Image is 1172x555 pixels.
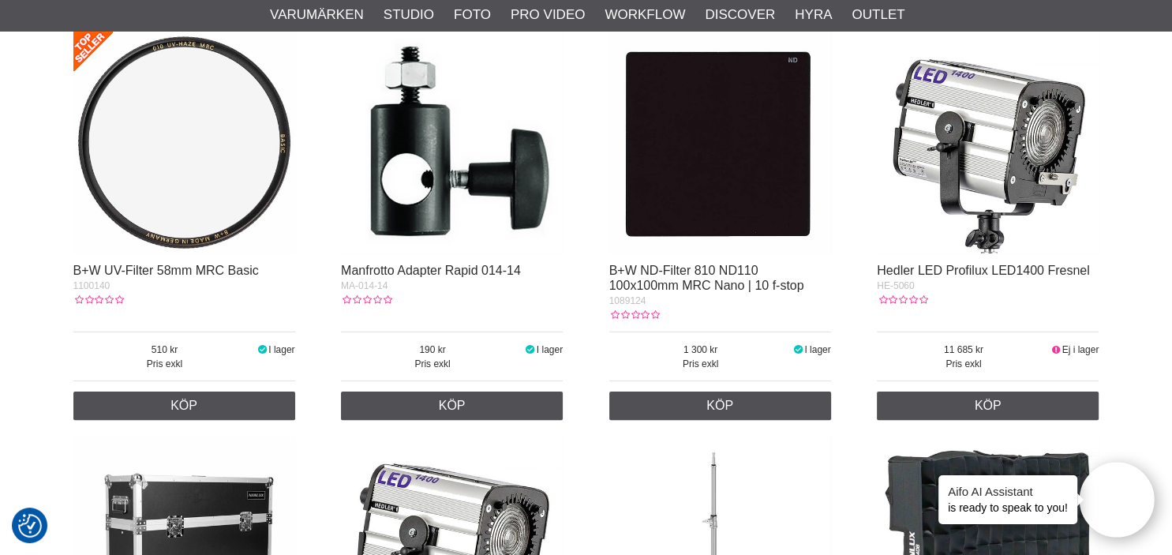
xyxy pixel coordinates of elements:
a: Workflow [605,5,685,25]
img: Manfrotto Adapter Rapid 014-14 [341,32,563,253]
span: 1100140 [73,280,110,291]
span: I lager [268,344,294,355]
img: B+W ND-Filter 810 ND110 100x100mm MRC Nano | 10 f-stop [609,32,831,253]
span: I lager [804,344,830,355]
a: B+W ND-Filter 810 ND110 100x100mm MRC Nano | 10 f-stop [609,264,804,292]
div: Kundbetyg: 0 [877,293,927,307]
a: Köp [609,392,831,420]
a: B+W UV-Filter 58mm MRC Basic [73,264,259,277]
i: I lager [524,344,537,355]
a: Studio [384,5,434,25]
a: Manfrotto Adapter Rapid 014-14 [341,264,521,277]
span: HE-5060 [877,280,914,291]
button: Samtyckesinställningar [18,512,42,540]
div: Kundbetyg: 0 [73,293,124,307]
span: Pris exkl [609,357,792,371]
img: Hedler LED Profilux LED1400 Fresnel [877,32,1099,253]
a: Hedler LED Profilux LED1400 Fresnel [877,264,1089,277]
a: Köp [877,392,1099,420]
a: Köp [341,392,563,420]
span: MA-014-14 [341,280,388,291]
a: Köp [73,392,295,420]
span: 1089124 [609,295,646,306]
div: Kundbetyg: 0 [341,293,391,307]
a: Varumärken [270,5,364,25]
span: Pris exkl [341,357,524,371]
a: Outlet [852,5,904,25]
span: Pris exkl [877,357,1050,371]
a: Hyra [795,5,832,25]
div: is ready to speak to you! [938,475,1077,524]
i: I lager [256,344,268,355]
span: I lager [537,344,563,355]
span: 11 685 [877,343,1050,357]
h4: Aifo AI Assistant [948,483,1068,500]
a: Discover [705,5,775,25]
span: 190 [341,343,524,357]
i: I lager [792,344,805,355]
div: Kundbetyg: 0 [609,308,660,322]
span: Ej i lager [1062,344,1099,355]
span: 510 [73,343,256,357]
span: Pris exkl [73,357,256,371]
i: Ej i lager [1050,344,1062,355]
span: 1 300 [609,343,792,357]
a: Foto [454,5,491,25]
a: Pro Video [511,5,585,25]
img: Revisit consent button [18,514,42,538]
img: B+W UV-Filter 58mm MRC Basic [73,32,295,253]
